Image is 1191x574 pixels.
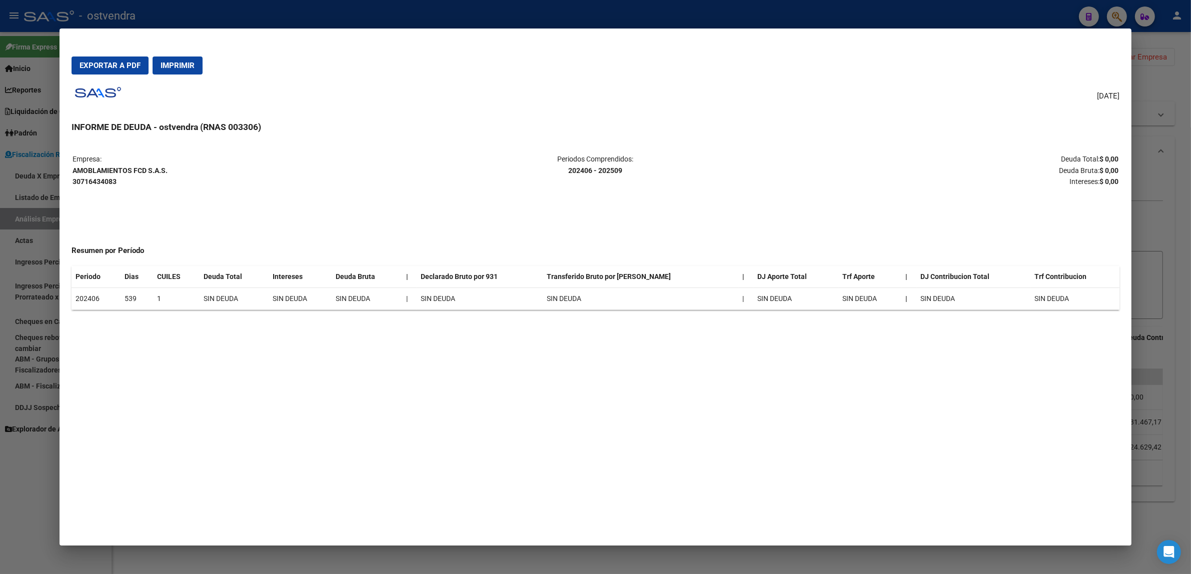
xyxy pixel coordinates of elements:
[838,288,901,310] td: SIN DEUDA
[543,266,738,287] th: Transferido Bruto por [PERSON_NAME]
[901,288,916,310] th: |
[72,266,121,287] th: Periodo
[72,120,1119,133] h3: INFORME DE DEUDA - ostvendra (RNAS 003306)
[269,266,332,287] th: Intereses
[402,288,417,310] td: |
[161,61,195,70] span: Imprimir
[738,288,753,310] td: |
[543,288,738,310] td: SIN DEUDA
[1157,540,1181,564] div: Open Intercom Messenger
[422,153,770,176] p: Periodos Comprendidos:
[1030,288,1119,310] td: SIN DEUDA
[916,266,1030,287] th: DJ Contribucion Total
[153,56,203,74] button: Imprimir
[73,153,421,187] p: Empresa:
[417,266,543,287] th: Declarado Bruto por 931
[80,61,141,70] span: Exportar a PDF
[200,266,269,287] th: Deuda Total
[1099,177,1118,185] strong: $ 0,00
[838,266,901,287] th: Trf Aporte
[153,288,200,310] td: 1
[1097,90,1119,102] span: [DATE]
[1099,166,1118,174] strong: $ 0,00
[738,266,753,287] th: |
[1099,155,1118,163] strong: $ 0,00
[568,166,622,174] strong: 202406 - 202509
[916,288,1030,310] td: SIN DEUDA
[1030,266,1119,287] th: Trf Contribucion
[200,288,269,310] td: SIN DEUDA
[73,166,168,186] strong: AMOBLAMIENTOS FCD S.A.S. 30716434083
[332,288,402,310] td: SIN DEUDA
[121,288,153,310] td: 539
[153,266,200,287] th: CUILES
[402,266,417,287] th: |
[770,153,1118,187] p: Deuda Total: Deuda Bruta: Intereses:
[121,266,153,287] th: Dias
[72,288,121,310] td: 202406
[901,266,916,287] th: |
[417,288,543,310] td: SIN DEUDA
[753,266,838,287] th: DJ Aporte Total
[753,288,838,310] td: SIN DEUDA
[332,266,402,287] th: Deuda Bruta
[72,245,1119,256] h4: Resumen por Período
[269,288,332,310] td: SIN DEUDA
[72,56,149,74] button: Exportar a PDF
